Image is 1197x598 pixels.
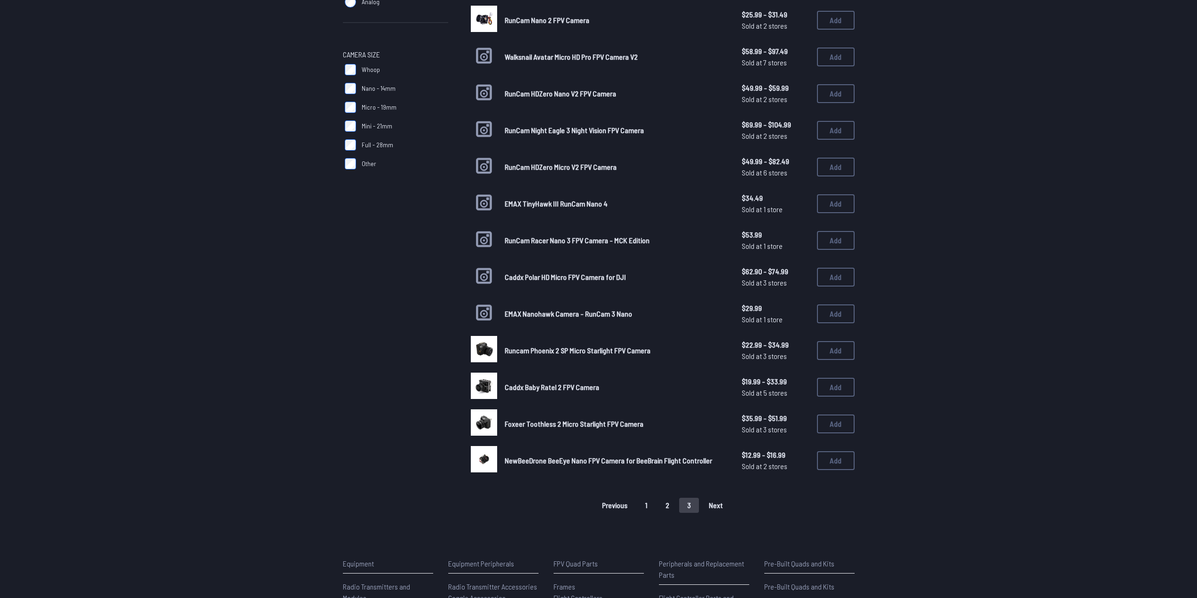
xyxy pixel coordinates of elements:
span: Sold at 3 stores [742,351,809,362]
a: RunCam Nano 2 FPV Camera [505,15,727,26]
img: image [471,373,497,399]
span: Runcam Phoenix 2 SP Micro Starlight FPV Camera [505,346,650,355]
a: EMAX TinyHawk III RunCam Nano 4 [505,198,727,209]
input: Whoop [345,64,356,75]
span: Whoop [362,65,380,74]
span: Walksnail Avatar Micro HD Pro FPV Camera V2 [505,52,638,61]
span: $25.99 - $31.49 [742,9,809,20]
a: Runcam Phoenix 2 SP Micro Starlight FPV Camera [505,345,727,356]
span: EMAX Nanohawk Camera - RunCam 3 Nano [505,309,632,318]
span: Sold at 1 store [742,240,809,252]
a: image [471,336,497,365]
img: image [471,409,497,436]
img: image [471,336,497,362]
p: Pre-Built Quads and Kits [764,558,855,569]
p: Equipment Peripherals [448,558,539,569]
span: RunCam Nano 2 FPV Camera [505,16,589,24]
p: Equipment [343,558,433,569]
a: image [471,446,497,475]
span: Previous [602,502,627,509]
a: Walksnail Avatar Micro HD Pro FPV Camera V2 [505,51,727,63]
span: RunCam HDZero Micro V2 FPV Camera [505,162,617,171]
input: Full - 28mm [345,139,356,151]
span: Sold at 2 stores [742,20,809,32]
a: RunCam Racer Nano 3 FPV Camera - MCK Edition [505,235,727,246]
button: 3 [679,498,699,513]
span: RunCam HDZero Nano V2 FPV Camera [505,89,616,98]
span: $19.99 - $33.99 [742,376,809,387]
span: Caddx Baby Ratel 2 FPV Camera [505,383,599,391]
p: Peripherals and Replacement Parts [659,558,749,581]
a: RunCam HDZero Nano V2 FPV Camera [505,88,727,99]
p: FPV Quad Parts [554,558,644,569]
span: Sold at 1 store [742,204,809,215]
span: Sold at 2 stores [742,94,809,105]
button: 1 [637,498,656,513]
a: RunCam Night Eagle 3 Night Vision FPV Camera [505,125,727,136]
a: Radio Transmitter Accessories [448,581,539,592]
a: Frames [554,581,644,592]
span: $22.99 - $34.99 [742,339,809,351]
span: Full - 28mm [362,140,393,150]
button: Add [817,158,855,176]
input: Nano - 14mm [345,83,356,94]
input: Micro - 19mm [345,102,356,113]
span: $49.99 - $82.49 [742,156,809,167]
span: Camera Size [343,49,380,60]
span: Sold at 3 stores [742,424,809,435]
a: RunCam HDZero Micro V2 FPV Camera [505,161,727,173]
span: Other [362,159,376,168]
a: Foxeer Toothless 2 Micro Starlight FPV Camera [505,418,727,430]
span: EMAX TinyHawk III RunCam Nano 4 [505,199,608,208]
span: Frames [554,582,575,591]
span: $12.99 - $16.99 [742,449,809,461]
span: $53.99 [742,229,809,240]
button: Add [817,378,855,397]
span: $69.99 - $104.99 [742,119,809,130]
button: Add [817,48,855,66]
span: $62.90 - $74.99 [742,266,809,277]
span: Micro - 19mm [362,103,396,112]
a: NewBeeDrone BeeEye Nano FPV Camera for BeeBrain Flight Controller [505,455,727,466]
span: $35.99 - $51.99 [742,413,809,424]
span: Sold at 5 stores [742,387,809,399]
input: Mini - 21mm [345,120,356,132]
button: Add [817,84,855,103]
button: 2 [658,498,677,513]
input: Other [345,158,356,169]
span: Foxeer Toothless 2 Micro Starlight FPV Camera [505,419,643,428]
button: Add [817,415,855,433]
button: Add [817,121,855,140]
span: Sold at 7 stores [742,57,809,68]
span: Sold at 6 stores [742,167,809,178]
button: Add [817,11,855,30]
a: Caddx Baby Ratel 2 FPV Camera [505,382,727,393]
button: Add [817,268,855,287]
button: Add [817,304,855,323]
span: Sold at 3 stores [742,277,809,288]
a: Pre-Built Quads and Kits [764,581,855,592]
span: Mini - 21mm [362,121,392,131]
a: image [471,6,497,35]
span: Sold at 1 store [742,314,809,325]
button: Add [817,341,855,360]
button: Add [817,231,855,250]
span: Pre-Built Quads and Kits [764,582,834,591]
img: image [471,446,497,472]
a: EMAX Nanohawk Camera - RunCam 3 Nano [505,308,727,319]
button: Previous [594,498,635,513]
span: $29.99 [742,303,809,314]
span: Sold at 2 stores [742,461,809,472]
a: image [471,373,497,402]
img: image [471,6,497,32]
button: Add [817,194,855,213]
span: Sold at 2 stores [742,130,809,142]
span: $49.99 - $59.99 [742,82,809,94]
span: Nano - 14mm [362,84,396,93]
span: RunCam Night Eagle 3 Night Vision FPV Camera [505,126,644,135]
span: Radio Transmitter Accessories [448,582,537,591]
span: NewBeeDrone BeeEye Nano FPV Camera for BeeBrain Flight Controller [505,456,712,465]
span: $34.49 [742,192,809,204]
a: image [471,409,497,439]
span: Caddx Polar HD Micro FPV Camera for DJI [505,272,626,281]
